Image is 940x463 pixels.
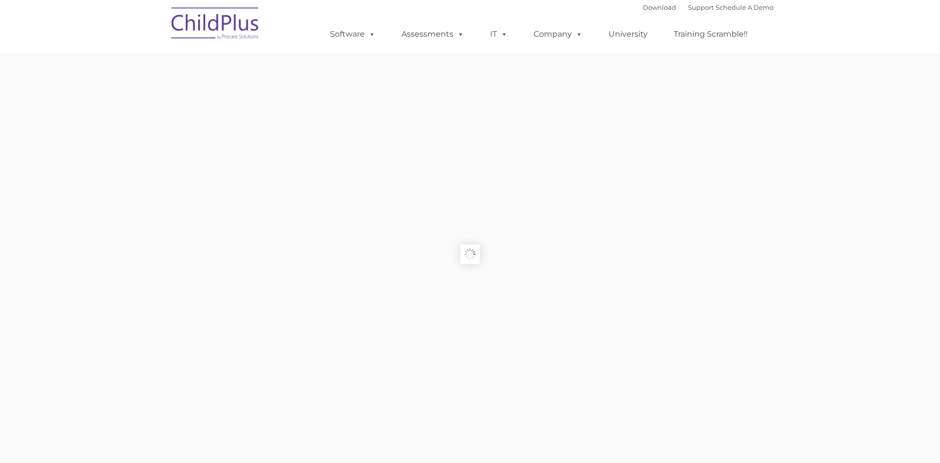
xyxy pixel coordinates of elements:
font: | [643,3,774,11]
img: ChildPlus by Procare Solutions [166,0,264,49]
a: Assessments [392,24,474,44]
a: IT [480,24,517,44]
a: Company [524,24,592,44]
a: Download [643,3,676,11]
a: Training Scramble!! [664,24,757,44]
a: University [599,24,658,44]
a: Software [320,24,385,44]
a: Support [688,3,714,11]
a: Schedule A Demo [716,3,774,11]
